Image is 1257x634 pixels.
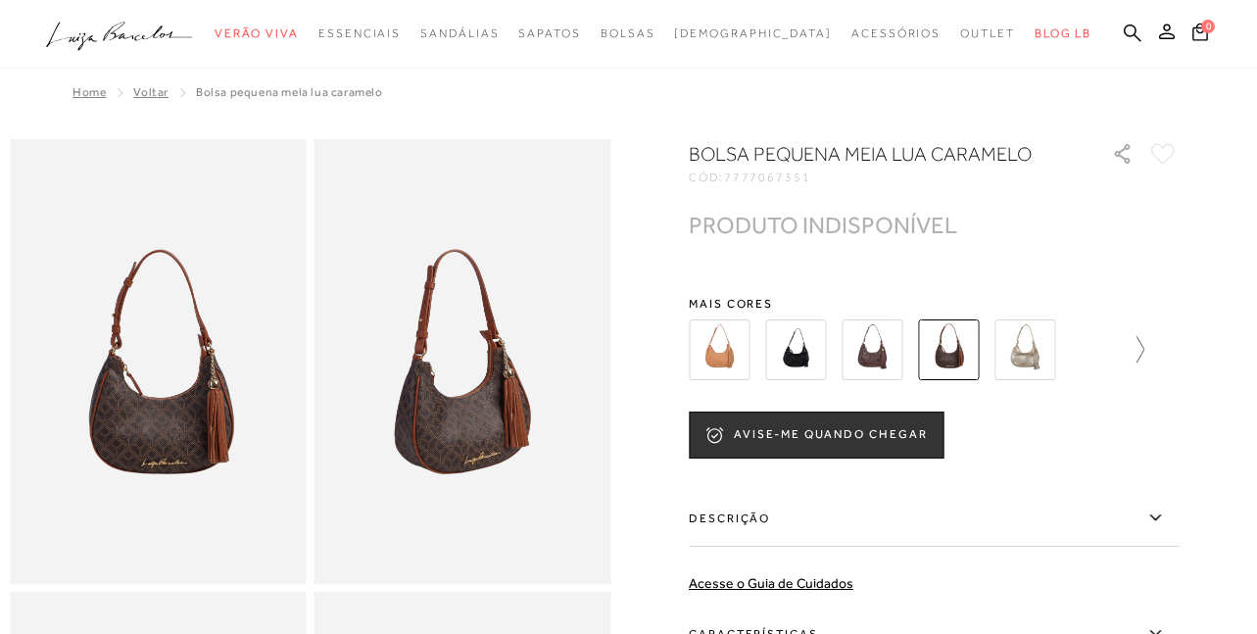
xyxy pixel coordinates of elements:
[215,16,299,52] a: noSubCategoriesText
[918,319,979,380] img: BOLSA PEQUENA MEIA LUA CARAMELO
[851,16,941,52] a: noSubCategoriesText
[689,140,1056,168] h1: BOLSA PEQUENA MEIA LUA CARAMELO
[689,412,943,459] button: AVISE-ME QUANDO CHEGAR
[196,85,383,99] span: BOLSA PEQUENA MEIA LUA CARAMELO
[689,575,853,591] a: Acesse o Guia de Cuidados
[689,490,1179,547] label: Descrição
[1201,20,1215,33] span: 0
[994,319,1055,380] img: BOLSA PEQUENA MEIA LUA DOURADA
[689,298,1179,310] span: Mais cores
[601,16,655,52] a: noSubCategoriesText
[765,319,826,380] img: BOLSA BAGUETE MEIA LUA EM COURO PRETO PEQUENA
[674,26,832,40] span: [DEMOGRAPHIC_DATA]
[1035,16,1091,52] a: BLOG LB
[1186,22,1214,48] button: 0
[314,139,611,584] img: image
[420,16,499,52] a: noSubCategoriesText
[518,26,580,40] span: Sapatos
[851,26,941,40] span: Acessórios
[10,139,307,584] img: image
[73,85,106,99] a: Home
[420,26,499,40] span: Sandálias
[960,26,1015,40] span: Outlet
[689,215,957,235] div: PRODUTO INDISPONÍVEL
[1035,26,1091,40] span: BLOG LB
[215,26,299,40] span: Verão Viva
[689,319,749,380] img: BOLSA BAGUETE MEIA LUA EM COURO CARAMELO PEQUENA
[724,171,811,184] span: 7777067351
[133,85,169,99] a: Voltar
[960,16,1015,52] a: noSubCategoriesText
[318,16,401,52] a: noSubCategoriesText
[518,16,580,52] a: noSubCategoriesText
[601,26,655,40] span: Bolsas
[674,16,832,52] a: noSubCategoriesText
[842,319,902,380] img: BOLSA BAGUETE MEIA LUA EM COURO VERNIZ CAFÉ PEQUENA
[318,26,401,40] span: Essenciais
[689,171,1081,183] div: CÓD:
